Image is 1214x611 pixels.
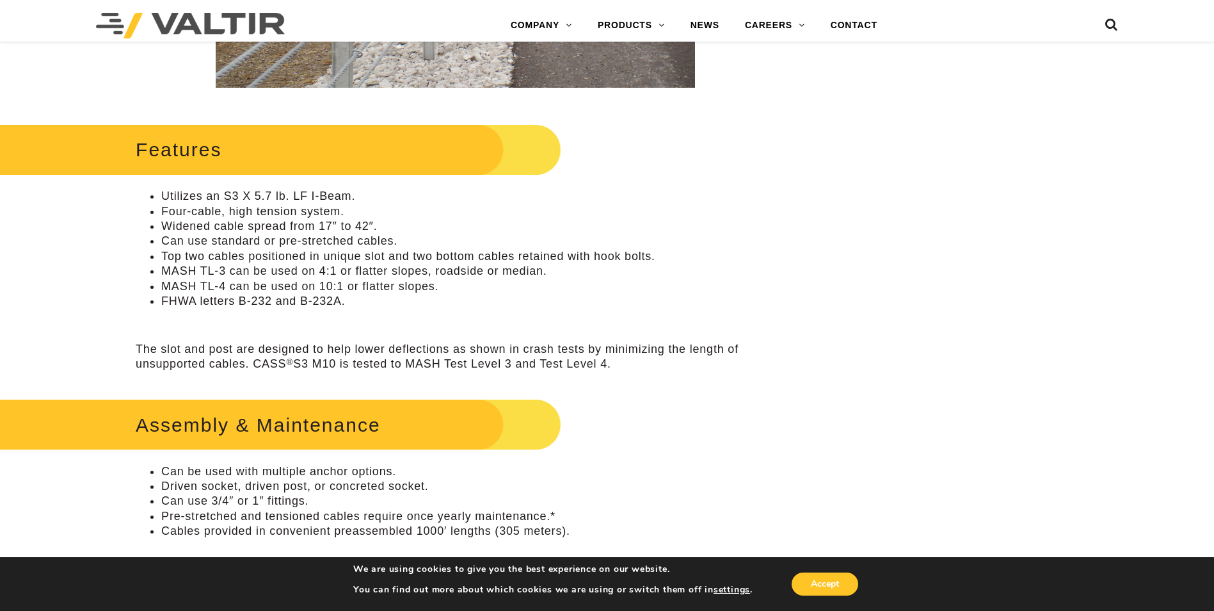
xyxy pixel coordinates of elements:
[161,494,775,509] li: Can use 3/4″ or 1″ fittings.
[353,564,753,575] p: We are using cookies to give you the best experience on our website.
[353,584,753,596] p: You can find out more about which cookies we are using or switch them off in .
[498,13,585,38] a: COMPANY
[161,219,775,234] li: Widened cable spread from 17″ to 42″.
[96,13,285,38] img: Valtir
[161,204,775,219] li: Four-cable, high tension system.
[286,357,293,367] sup: ®
[161,279,775,294] li: MASH TL-4 can be used on 10:1 or flatter slopes.
[161,479,775,494] li: Driven socket, driven post, or concreted socket.
[161,189,775,204] li: Utilizes an S3 X 5.7 lb. LF I-Beam.
[714,584,750,596] button: settings
[161,294,775,309] li: FHWA letters B-232 and B-232A.
[161,524,775,539] li: Cables provided in convenient preassembled 1000′ lengths (305 meters).
[136,342,775,372] p: The slot and post are designed to help lower deflections as shown in crash tests by minimizing th...
[678,13,732,38] a: NEWS
[161,264,775,279] li: MASH TL-3 can be used on 4:1 or flatter slopes, roadside or median.
[161,464,775,479] li: Can be used with multiple anchor options.
[161,249,775,264] li: Top two cables positioned in unique slot and two bottom cables retained with hook bolts.
[585,13,678,38] a: PRODUCTS
[732,13,818,38] a: CAREERS
[818,13,890,38] a: CONTACT
[161,234,775,248] li: Can use standard or pre-stretched cables.
[161,509,775,524] li: Pre-stretched and tensioned cables require once yearly maintenance.*
[792,573,858,596] button: Accept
